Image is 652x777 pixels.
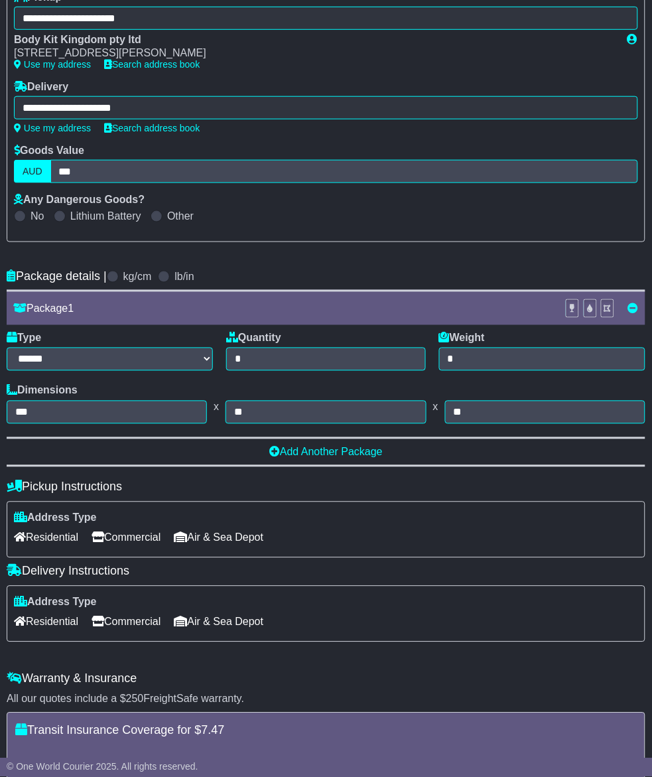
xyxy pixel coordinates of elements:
[7,269,107,283] h4: Package details |
[14,596,97,608] label: Address Type
[7,565,645,579] h4: Delivery Instructions
[14,160,51,183] label: AUD
[31,210,44,222] label: No
[432,758,643,770] div: If your package is stolen
[92,528,161,548] span: Commercial
[14,528,78,548] span: Residential
[174,528,264,548] span: Air & Sea Depot
[201,724,224,737] span: 7.47
[15,724,637,738] h4: Transit Insurance Coverage for $
[14,59,91,70] a: Use my address
[439,332,485,344] label: Weight
[14,193,145,206] label: Any Dangerous Goods?
[92,612,161,632] span: Commercial
[14,512,97,524] label: Address Type
[426,401,445,413] span: x
[7,303,558,315] div: Package
[123,270,152,283] label: kg/cm
[167,210,194,222] label: Other
[14,144,84,157] label: Goods Value
[14,46,614,59] div: [STREET_ADDRESS][PERSON_NAME]
[9,758,220,770] div: Loss of your package
[14,123,91,133] a: Use my address
[220,758,432,770] div: Damage to your package
[7,672,645,686] h4: Warranty & Insurance
[126,693,144,705] span: 250
[7,480,645,494] h4: Pickup Instructions
[104,123,200,133] a: Search address book
[7,384,78,397] label: Dimensions
[269,447,383,458] a: Add Another Package
[68,303,74,315] span: 1
[14,33,614,46] div: Body Kit Kingdom pty ltd
[14,80,68,93] label: Delivery
[174,270,194,283] label: lb/in
[70,210,141,222] label: Lithium Battery
[104,59,200,70] a: Search address book
[628,303,639,315] a: Remove this item
[7,762,198,772] span: © One World Courier 2025. All rights reserved.
[7,693,645,705] div: All our quotes include a $ FreightSafe warranty.
[226,332,281,344] label: Quantity
[207,401,226,413] span: x
[7,332,41,344] label: Type
[14,612,78,632] span: Residential
[174,612,264,632] span: Air & Sea Depot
